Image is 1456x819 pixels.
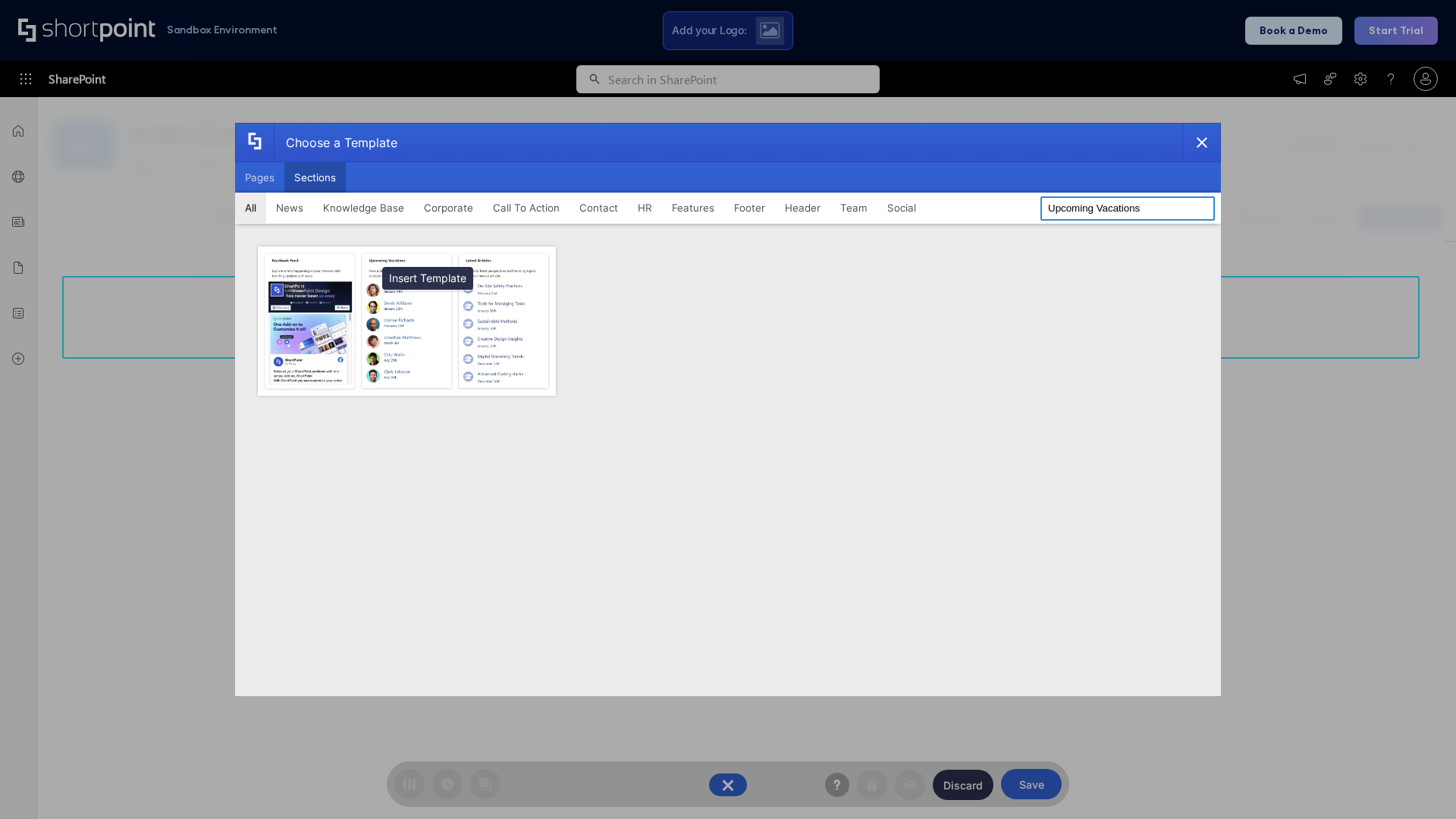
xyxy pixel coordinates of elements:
[877,193,926,223] button: Social
[274,124,397,162] div: Choose a Template
[235,123,1221,696] div: template selector
[628,193,662,223] button: HR
[570,193,628,223] button: Contact
[1380,746,1456,819] iframe: Chat Widget
[830,193,877,223] button: Team
[1040,196,1215,221] input: Search
[724,193,775,223] button: Footer
[662,193,724,223] button: Features
[483,193,570,223] button: Call To Action
[266,193,313,223] button: News
[235,162,284,193] button: Pages
[284,162,346,193] button: Sections
[313,193,414,223] button: Knowledge Base
[235,193,266,223] button: All
[414,193,483,223] button: Corporate
[775,193,830,223] button: Header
